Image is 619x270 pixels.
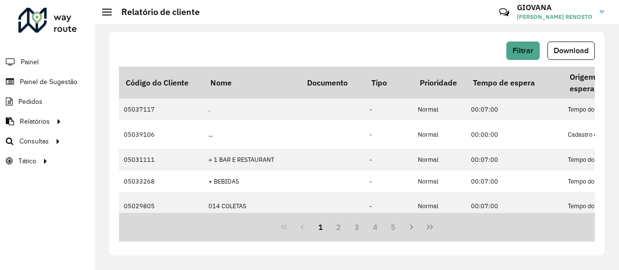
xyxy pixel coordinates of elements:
[20,116,50,127] span: Relatórios
[18,156,36,166] span: Tático
[402,218,421,236] button: Next Page
[365,171,413,192] td: -
[466,171,563,192] td: 00:07:00
[517,13,592,21] span: [PERSON_NAME] RENOSTO
[19,136,49,146] span: Consultas
[466,120,563,148] td: 00:00:00
[21,57,39,67] span: Painel
[119,149,204,171] td: 05031111
[119,192,204,220] td: 05029805
[466,67,563,99] th: Tempo de espera
[413,171,466,192] td: Normal
[119,99,204,120] td: 05037117
[348,218,366,236] button: 3
[384,218,403,236] button: 5
[547,42,595,60] button: Download
[494,2,515,23] a: Contato Rápido
[517,3,592,12] h3: GIOVANA
[112,7,200,17] h2: Relatório de cliente
[554,46,589,55] span: Download
[413,99,466,120] td: Normal
[413,149,466,171] td: Normal
[466,99,563,120] td: 00:07:00
[204,99,300,120] td: .
[421,218,439,236] button: Last Page
[413,120,466,148] td: Normal
[18,97,43,107] span: Pedidos
[119,67,204,99] th: Código do Cliente
[513,46,533,55] span: Filtrar
[466,149,563,171] td: 00:07:00
[204,149,300,171] td: + 1 BAR E RESTAURANT
[506,42,540,60] button: Filtrar
[204,192,300,220] td: 014 COLETAS
[300,67,365,99] th: Documento
[204,171,300,192] td: + BEBIDAS
[365,149,413,171] td: -
[20,77,77,87] span: Painel de Sugestão
[119,171,204,192] td: 05033268
[204,67,300,99] th: Nome
[365,99,413,120] td: -
[119,120,204,148] td: 05039106
[365,192,413,220] td: -
[413,67,466,99] th: Prioridade
[365,120,413,148] td: -
[413,192,466,220] td: Normal
[329,218,348,236] button: 2
[204,120,300,148] td: ...
[466,192,563,220] td: 00:07:00
[311,218,330,236] button: 1
[366,218,384,236] button: 4
[365,67,413,99] th: Tipo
